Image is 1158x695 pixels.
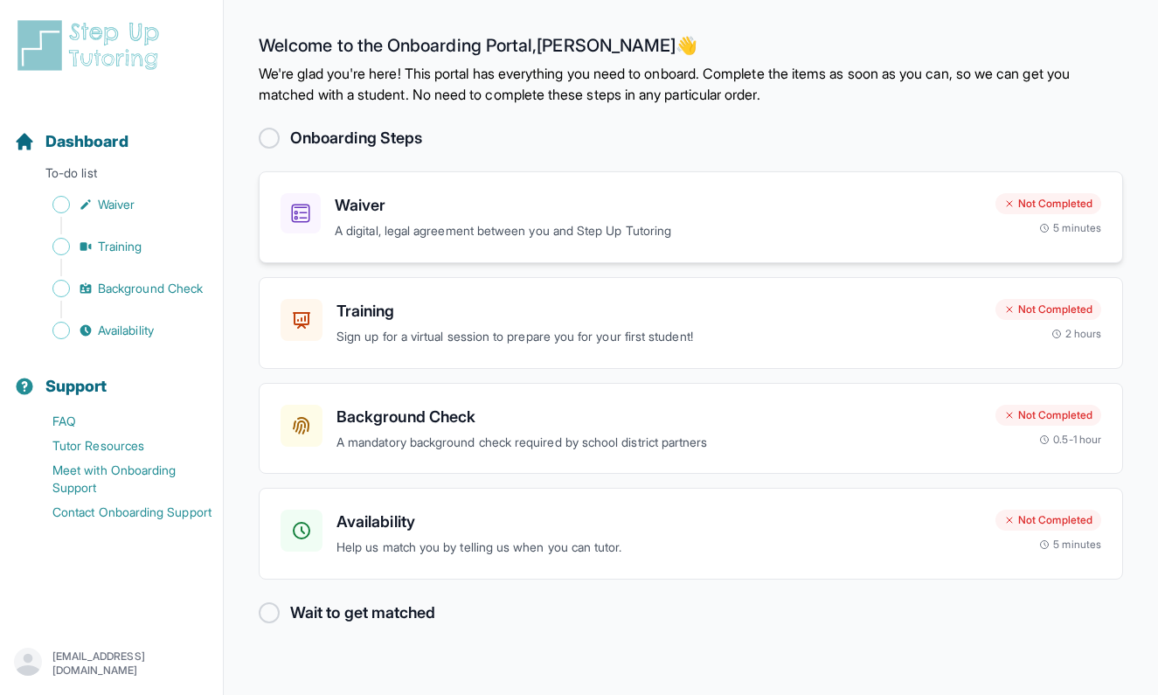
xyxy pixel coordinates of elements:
[14,648,209,679] button: [EMAIL_ADDRESS][DOMAIN_NAME]
[1039,433,1101,447] div: 0.5-1 hour
[259,171,1123,263] a: WaiverA digital, legal agreement between you and Step Up TutoringNot Completed5 minutes
[45,129,128,154] span: Dashboard
[335,193,981,218] h3: Waiver
[259,488,1123,580] a: AvailabilityHelp us match you by telling us when you can tutor.Not Completed5 minutes
[52,650,209,678] p: [EMAIL_ADDRESS][DOMAIN_NAME]
[290,601,435,625] h2: Wait to get matched
[7,101,216,161] button: Dashboard
[14,234,223,259] a: Training
[259,35,1123,63] h2: Welcome to the Onboarding Portal, [PERSON_NAME] 👋
[336,538,981,558] p: Help us match you by telling us when you can tutor.
[7,164,216,189] p: To-do list
[336,405,981,429] h3: Background Check
[336,299,981,323] h3: Training
[1039,221,1101,235] div: 5 minutes
[995,405,1101,426] div: Not Completed
[14,318,223,343] a: Availability
[336,433,981,453] p: A mandatory background check required by school district partners
[259,277,1123,369] a: TrainingSign up for a virtual session to prepare you for your first student!Not Completed2 hours
[14,276,223,301] a: Background Check
[98,280,203,297] span: Background Check
[335,221,981,241] p: A digital, legal agreement between you and Step Up Tutoring
[1039,538,1101,552] div: 5 minutes
[259,63,1123,105] p: We're glad you're here! This portal has everything you need to onboard. Complete the items as soo...
[995,299,1101,320] div: Not Completed
[14,500,223,525] a: Contact Onboarding Support
[290,126,422,150] h2: Onboarding Steps
[995,510,1101,531] div: Not Completed
[14,192,223,217] a: Waiver
[14,409,223,434] a: FAQ
[45,374,107,399] span: Support
[98,322,154,339] span: Availability
[14,458,223,500] a: Meet with Onboarding Support
[336,510,981,534] h3: Availability
[995,193,1101,214] div: Not Completed
[7,346,216,406] button: Support
[14,129,128,154] a: Dashboard
[336,327,981,347] p: Sign up for a virtual session to prepare you for your first student!
[14,17,170,73] img: logo
[259,383,1123,475] a: Background CheckA mandatory background check required by school district partnersNot Completed0.5...
[98,196,135,213] span: Waiver
[14,434,223,458] a: Tutor Resources
[98,238,142,255] span: Training
[1051,327,1102,341] div: 2 hours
